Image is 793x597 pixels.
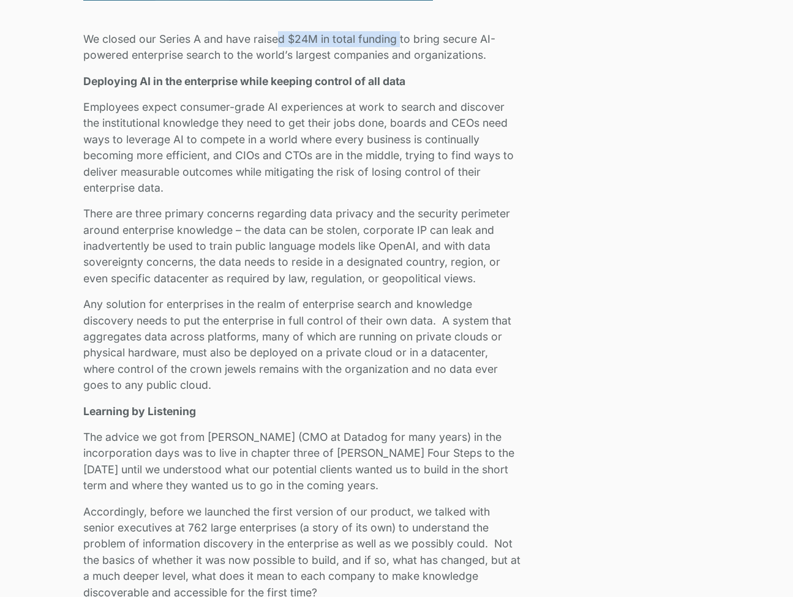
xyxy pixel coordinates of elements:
[83,296,521,393] p: Any solution for enterprises in the realm of enterprise search and knowledge discovery needs to p...
[732,538,793,597] iframe: Chat Widget
[83,405,196,418] strong: Learning by Listening
[83,206,521,287] p: There are three primary concerns regarding data privacy and the security perimeter around enterpr...
[83,75,405,88] strong: Deploying AI in the enterprise while keeping control of all data
[83,429,521,494] p: The advice we got from [PERSON_NAME] (CMO at Datadog for many years) in the incorporation days wa...
[83,99,521,196] p: Employees expect consumer-grade AI experiences at work to search and discover the institutional k...
[83,31,521,64] p: We closed our Series A and have raised $24M in total funding to bring secure AI-powered enterpris...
